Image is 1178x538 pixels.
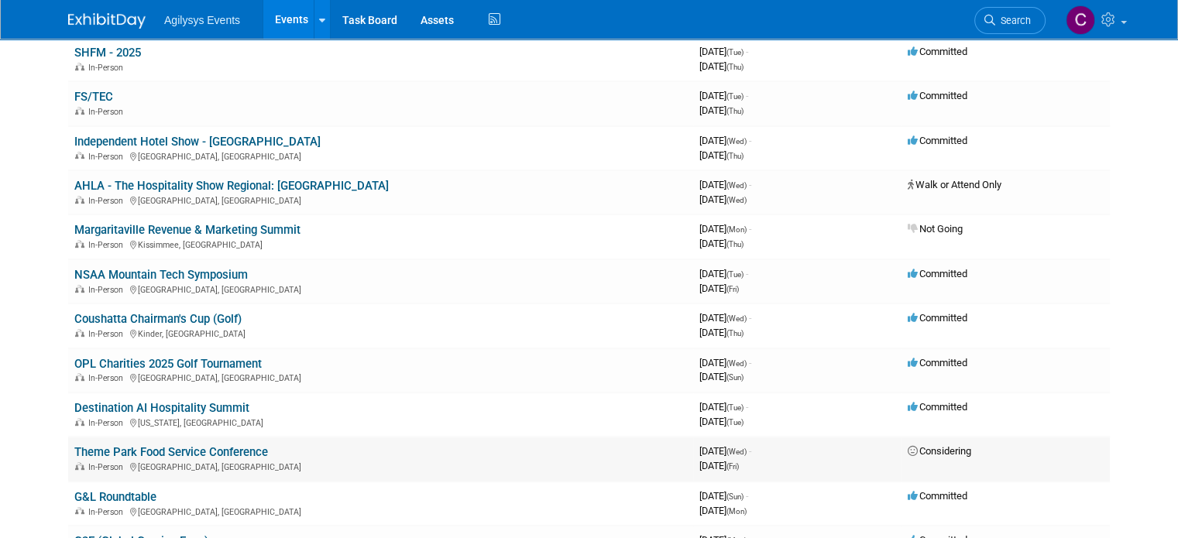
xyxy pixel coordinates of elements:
span: [DATE] [699,357,751,368]
span: In-Person [88,462,128,472]
span: In-Person [88,107,128,117]
span: (Sun) [726,492,744,501]
span: [DATE] [699,401,748,413]
span: (Mon) [726,225,747,234]
a: Coushatta Chairman's Cup (Golf) [74,312,242,326]
span: (Tue) [726,418,744,427]
span: [DATE] [699,505,747,516]
a: Theme Park Food Service Conference [74,445,268,459]
span: Committed [908,357,967,368]
span: - [746,268,748,279]
span: - [749,445,751,457]
span: In-Person [88,507,128,517]
a: Search [974,7,1046,34]
span: Committed [908,46,967,57]
img: ExhibitDay [68,13,146,29]
span: - [749,312,751,324]
span: - [749,223,751,235]
span: - [749,135,751,146]
span: [DATE] [699,238,744,249]
span: (Wed) [726,181,747,190]
img: In-Person Event [75,240,84,248]
span: [DATE] [699,460,739,471]
span: In-Person [88,329,128,339]
span: [DATE] [699,283,739,294]
span: [DATE] [699,416,744,427]
span: Walk or Attend Only [908,179,1001,190]
span: (Tue) [726,403,744,412]
span: (Tue) [726,270,744,279]
span: [DATE] [699,327,744,338]
span: Committed [908,135,967,146]
div: [GEOGRAPHIC_DATA], [GEOGRAPHIC_DATA] [74,194,687,206]
span: [DATE] [699,312,751,324]
span: Committed [908,90,967,101]
span: [DATE] [699,179,751,190]
span: Committed [908,401,967,413]
span: (Wed) [726,196,747,204]
span: (Thu) [726,107,744,115]
a: AHLA - The Hospitality Show Regional: [GEOGRAPHIC_DATA] [74,179,389,193]
span: (Tue) [726,48,744,57]
div: [GEOGRAPHIC_DATA], [GEOGRAPHIC_DATA] [74,371,687,383]
span: - [749,357,751,368]
img: In-Person Event [75,63,84,70]
span: Not Going [908,223,963,235]
img: In-Person Event [75,462,84,470]
span: [DATE] [699,60,744,72]
span: Agilysys Events [164,14,240,26]
div: [GEOGRAPHIC_DATA], [GEOGRAPHIC_DATA] [74,460,687,472]
div: [GEOGRAPHIC_DATA], [GEOGRAPHIC_DATA] [74,149,687,162]
span: [DATE] [699,223,751,235]
span: [DATE] [699,105,744,116]
span: - [746,401,748,413]
span: [DATE] [699,445,751,457]
span: (Wed) [726,359,747,368]
img: In-Person Event [75,329,84,337]
div: Kinder, [GEOGRAPHIC_DATA] [74,327,687,339]
img: Chris Bagnell [1066,5,1095,35]
span: In-Person [88,240,128,250]
span: In-Person [88,63,128,73]
span: (Tue) [726,92,744,101]
div: Kissimmee, [GEOGRAPHIC_DATA] [74,238,687,250]
a: OPL Charities 2025 Golf Tournament [74,357,262,371]
img: In-Person Event [75,285,84,293]
span: - [746,90,748,101]
a: Destination AI Hospitality Summit [74,401,249,415]
span: (Thu) [726,152,744,160]
a: SHFM - 2025 [74,46,141,60]
span: Considering [908,445,971,457]
img: In-Person Event [75,373,84,381]
span: [DATE] [699,90,748,101]
span: - [749,179,751,190]
span: (Thu) [726,63,744,71]
span: In-Person [88,418,128,428]
a: G&L Roundtable [74,490,156,504]
span: - [746,490,748,502]
span: In-Person [88,152,128,162]
span: [DATE] [699,194,747,205]
span: [DATE] [699,149,744,161]
span: In-Person [88,285,128,295]
span: [DATE] [699,371,744,382]
span: (Sun) [726,373,744,382]
span: (Fri) [726,285,739,293]
div: [GEOGRAPHIC_DATA], [GEOGRAPHIC_DATA] [74,283,687,295]
span: - [746,46,748,57]
span: Committed [908,312,967,324]
img: In-Person Event [75,152,84,159]
span: (Wed) [726,137,747,146]
span: (Wed) [726,447,747,456]
span: (Fri) [726,462,739,471]
span: [DATE] [699,268,748,279]
span: [DATE] [699,135,751,146]
img: In-Person Event [75,418,84,426]
span: (Thu) [726,329,744,338]
span: [DATE] [699,490,748,502]
span: (Thu) [726,240,744,248]
a: Independent Hotel Show - [GEOGRAPHIC_DATA] [74,135,321,149]
span: Committed [908,268,967,279]
img: In-Person Event [75,196,84,204]
a: FS/TEC [74,90,113,104]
